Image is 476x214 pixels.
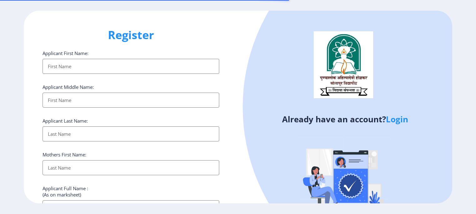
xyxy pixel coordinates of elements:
[43,84,94,90] label: Applicant Middle Name:
[43,160,219,175] input: Last Name
[43,93,219,108] input: First Name
[43,59,219,74] input: First Name
[43,118,88,124] label: Applicant Last Name:
[43,185,88,198] label: Applicant Full Name : (As on marksheet)
[243,114,448,124] h4: Already have an account?
[43,151,86,158] label: Mothers First Name:
[43,50,89,56] label: Applicant First Name:
[314,31,373,98] img: logo
[43,126,219,141] input: Last Name
[43,28,219,43] h1: Register
[386,114,408,125] a: Login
